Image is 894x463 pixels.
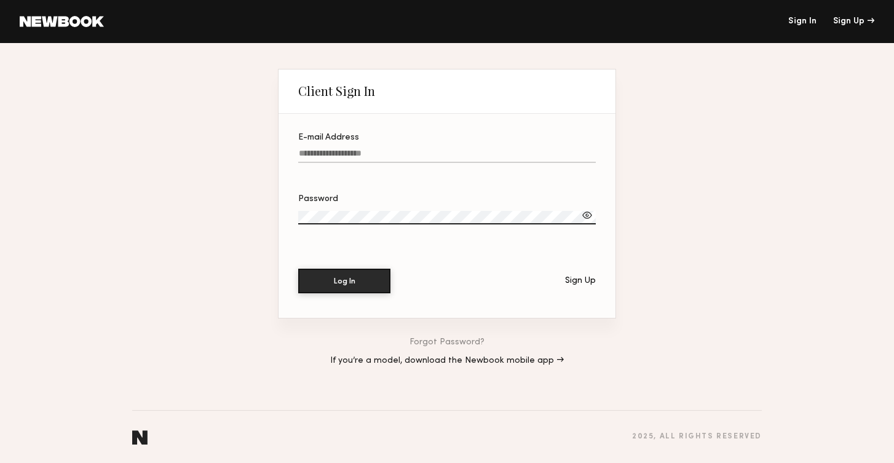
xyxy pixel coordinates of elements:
div: Sign Up [565,277,596,285]
div: 2025 , all rights reserved [632,433,762,441]
a: Forgot Password? [409,338,485,347]
div: E-mail Address [298,133,596,142]
input: E-mail Address [298,149,596,163]
a: If you’re a model, download the Newbook mobile app → [330,357,564,365]
div: Sign Up [833,17,874,26]
div: Client Sign In [298,84,375,98]
div: Password [298,195,596,204]
a: Sign In [788,17,817,26]
button: Log In [298,269,390,293]
input: Password [298,211,596,224]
